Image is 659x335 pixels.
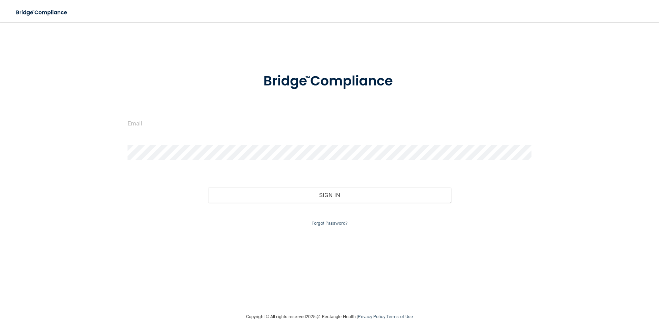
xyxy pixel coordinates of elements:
a: Forgot Password? [312,221,347,226]
a: Privacy Policy [358,314,385,319]
a: Terms of Use [386,314,413,319]
button: Sign In [208,187,451,203]
input: Email [128,116,532,131]
img: bridge_compliance_login_screen.278c3ca4.svg [249,63,410,99]
img: bridge_compliance_login_screen.278c3ca4.svg [10,6,74,20]
div: Copyright © All rights reserved 2025 @ Rectangle Health | | [204,306,455,328]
